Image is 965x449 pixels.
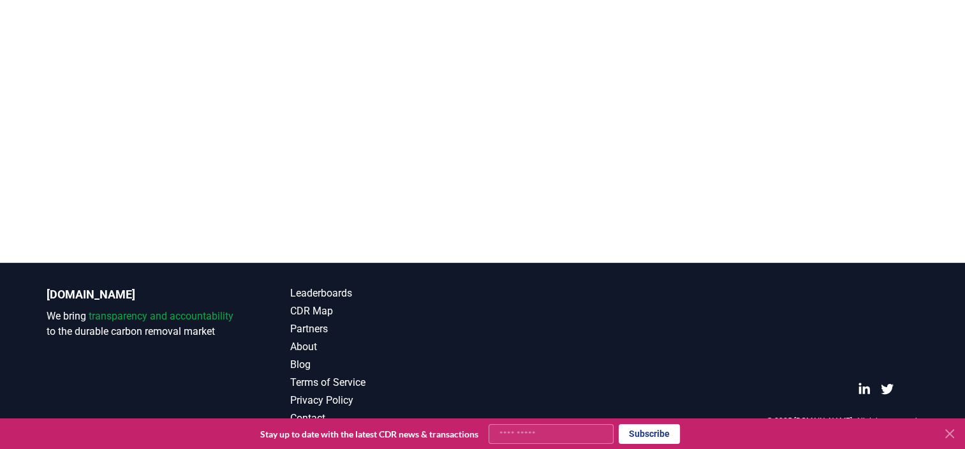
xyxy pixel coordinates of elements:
a: Partners [290,321,483,337]
a: Terms of Service [290,375,483,390]
a: Privacy Policy [290,393,483,408]
p: © 2025 [DOMAIN_NAME]. All rights reserved. [767,416,919,426]
p: We bring to the durable carbon removal market [47,309,239,339]
a: CDR Map [290,304,483,319]
a: LinkedIn [858,383,871,395]
a: Contact [290,411,483,426]
span: transparency and accountability [89,310,233,322]
a: Twitter [881,383,894,395]
a: Blog [290,357,483,372]
a: Leaderboards [290,286,483,301]
a: About [290,339,483,355]
p: [DOMAIN_NAME] [47,286,239,304]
